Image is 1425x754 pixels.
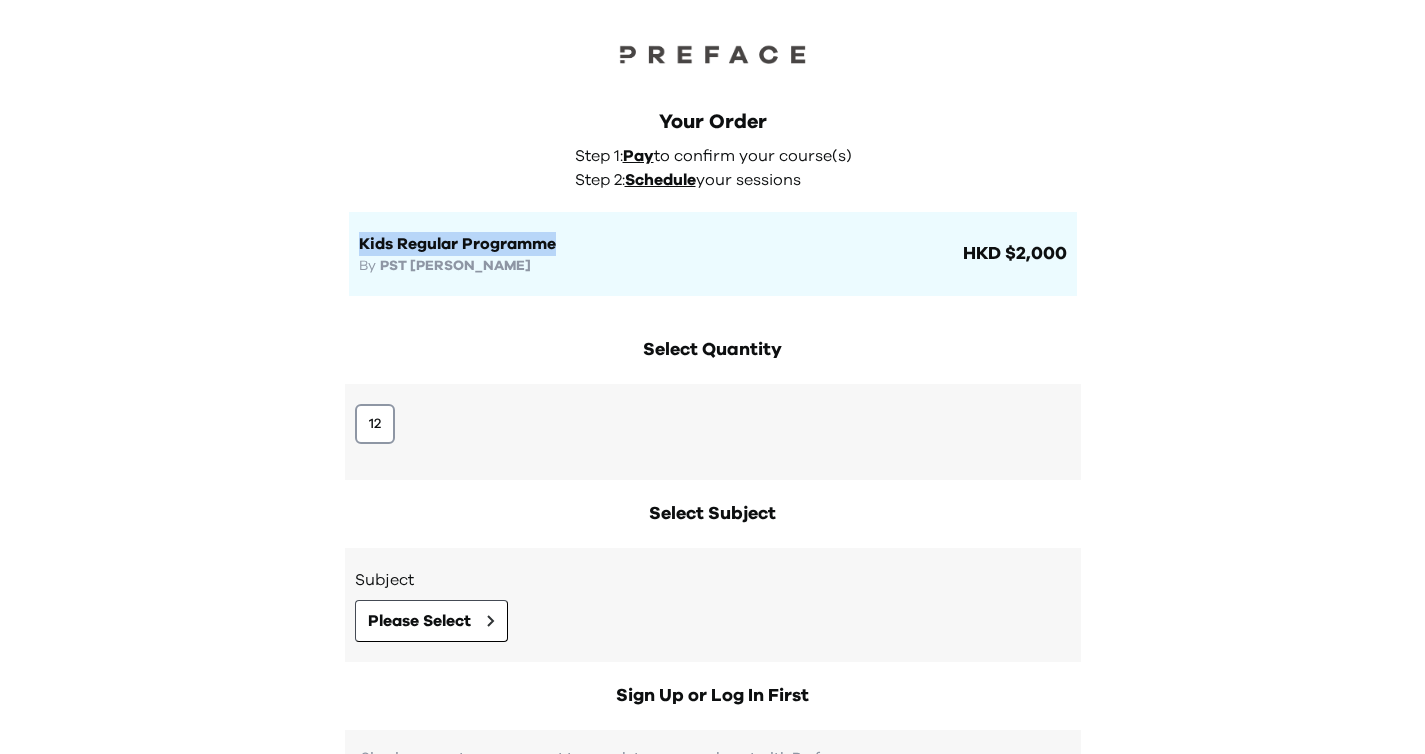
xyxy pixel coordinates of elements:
[380,259,531,273] span: PST [PERSON_NAME]
[623,148,654,164] span: Pay
[355,600,508,642] button: Please Select
[368,609,471,633] span: Please Select
[345,682,1081,710] h2: Sign Up or Log In First
[355,568,1071,592] h3: Subject
[345,336,1081,364] h2: Select Quantity
[575,144,863,168] p: Step 1: to confirm your course(s)
[613,40,813,68] img: Preface Logo
[625,172,696,188] span: Schedule
[359,232,959,256] h1: Kids Regular Programme
[349,108,1077,136] div: Your Order
[345,500,1081,528] h2: Select Subject
[575,168,863,192] p: Step 2: your sessions
[355,404,395,444] button: 12
[959,240,1067,268] span: HKD $2,000
[359,256,959,276] h3: By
